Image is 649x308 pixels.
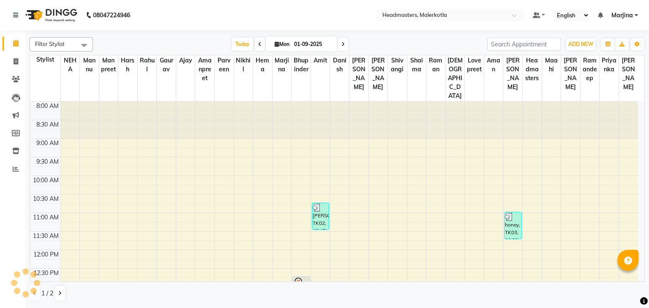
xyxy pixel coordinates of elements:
[273,41,292,47] span: Mon
[61,55,80,75] span: NEHA
[487,38,561,51] input: Search Appointment
[32,250,60,259] div: 12:00 PM
[35,157,60,166] div: 9:30 AM
[465,55,484,75] span: Lovepreet
[568,41,593,47] span: ADD NEW
[232,38,253,51] span: Today
[542,55,561,75] span: Maahi
[311,55,330,66] span: Amit
[611,11,633,20] span: Marjina
[30,55,60,64] div: Stylist
[369,55,388,92] span: [PERSON_NAME]
[138,55,157,75] span: Rahul
[292,38,334,51] input: 2025-09-01
[619,55,638,92] span: [PERSON_NAME]
[80,55,99,75] span: Mannu
[426,55,445,75] span: Raman
[195,55,214,84] span: Amanpreet
[41,289,53,298] span: 1 / 2
[446,55,465,101] span: [DEMOGRAPHIC_DATA]
[35,120,60,129] div: 8:30 AM
[176,55,195,66] span: Ajay
[600,55,619,75] span: Priyanka
[22,3,79,27] img: logo
[35,139,60,148] div: 9:00 AM
[35,102,60,111] div: 8:00 AM
[118,55,137,75] span: Harsh
[407,55,426,75] span: Shaima
[523,55,542,84] span: Headmasters
[581,55,600,84] span: Ramandeep
[504,212,521,239] div: honey, TK03, 11:00 AM-11:45 AM, BRD - Beard
[35,41,65,47] span: Filter Stylist
[31,176,60,185] div: 10:00 AM
[349,55,368,92] span: [PERSON_NAME]
[31,195,60,203] div: 10:30 AM
[388,55,407,75] span: Shivangi
[157,55,176,75] span: Gaurav
[330,55,349,75] span: Danish
[561,55,580,92] span: [PERSON_NAME]
[484,55,503,75] span: Aman
[93,3,130,27] b: 08047224946
[253,55,272,75] span: Hema
[614,274,641,300] iframe: chat widget
[99,55,118,75] span: Manpreet
[31,232,60,240] div: 11:30 AM
[32,269,60,278] div: 12:30 PM
[292,55,311,75] span: Bhupinder
[234,55,253,75] span: Nikhil
[503,55,522,92] span: [PERSON_NAME]
[566,38,595,50] button: ADD NEW
[215,55,234,75] span: parveen
[273,55,292,75] span: Marjina
[31,213,60,222] div: 11:00 AM
[312,203,329,230] div: [PERSON_NAME], TK02, 10:45 AM-11:30 AM, HCG - Hair Cut by Senior Hair Stylist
